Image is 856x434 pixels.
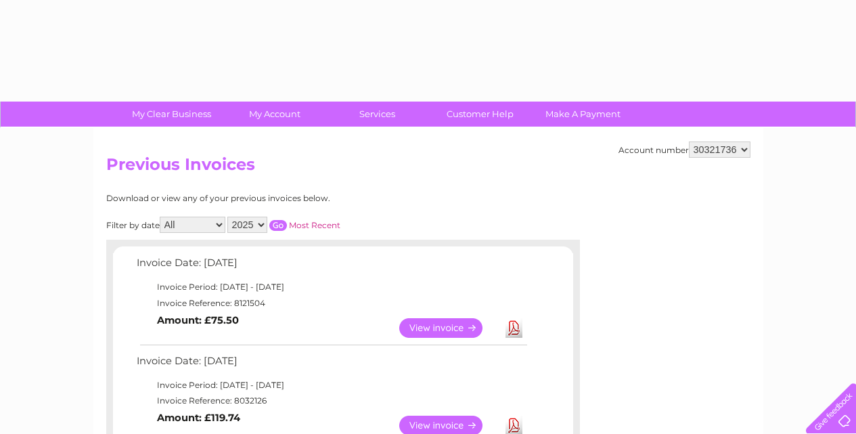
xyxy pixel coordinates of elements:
td: Invoice Period: [DATE] - [DATE] [133,279,529,295]
td: Invoice Reference: 8121504 [133,295,529,311]
div: Download or view any of your previous invoices below. [106,194,461,203]
a: Download [505,318,522,338]
a: Most Recent [289,220,340,230]
div: Filter by date [106,217,461,233]
a: My Clear Business [116,102,227,127]
td: Invoice Date: [DATE] [133,352,529,377]
a: My Account [219,102,330,127]
td: Invoice Period: [DATE] - [DATE] [133,377,529,393]
td: Invoice Reference: 8032126 [133,393,529,409]
td: Invoice Date: [DATE] [133,254,529,279]
a: View [399,318,499,338]
a: Customer Help [424,102,536,127]
b: Amount: £75.50 [157,314,239,326]
div: Account number [618,142,750,158]
a: Services [321,102,433,127]
b: Amount: £119.74 [157,412,240,424]
h2: Previous Invoices [106,155,750,181]
a: Make A Payment [527,102,639,127]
